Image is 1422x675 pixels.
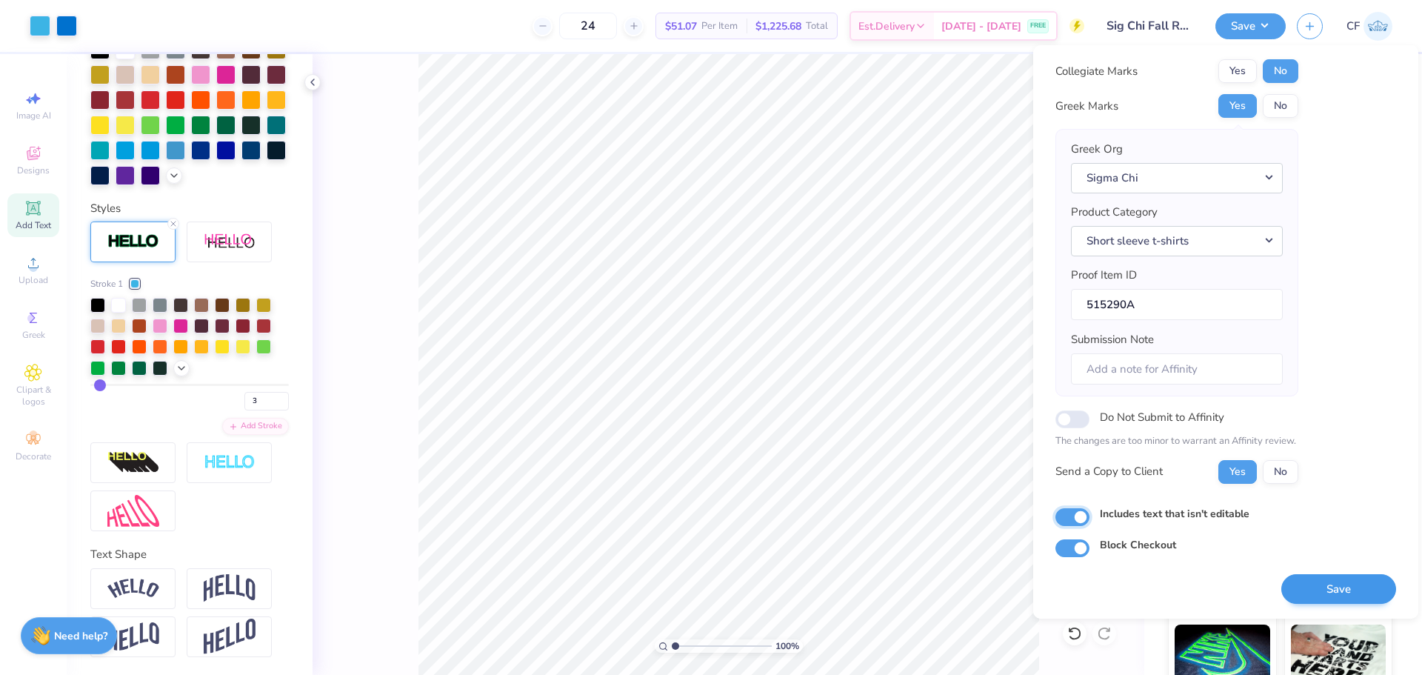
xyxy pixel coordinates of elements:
label: Proof Item ID [1071,267,1137,284]
span: Clipart & logos [7,384,59,408]
span: Image AI [16,110,51,122]
span: Add Text [16,219,51,231]
span: FREE [1030,21,1046,31]
span: Est. Delivery [858,19,915,34]
button: Yes [1218,460,1257,484]
label: Product Category [1071,204,1158,221]
button: Save [1281,574,1396,605]
span: 100 % [775,639,799,653]
span: Decorate [16,450,51,462]
span: Designs [17,164,50,176]
span: Greek [22,329,45,341]
label: Includes text that isn't editable [1100,506,1249,522]
img: Arch [204,574,256,602]
img: Shadow [204,233,256,251]
span: Total [806,19,828,34]
span: Upload [19,274,48,286]
label: Block Checkout [1100,537,1176,553]
button: Yes [1218,59,1257,83]
button: No [1263,460,1298,484]
p: The changes are too minor to warrant an Affinity review. [1055,434,1298,449]
span: $51.07 [665,19,697,34]
label: Submission Note [1071,331,1154,348]
span: CF [1346,18,1360,35]
span: [DATE] - [DATE] [941,19,1021,34]
label: Greek Org [1071,141,1123,158]
a: CF [1346,12,1392,41]
input: Untitled Design [1095,11,1204,41]
label: Do Not Submit to Affinity [1100,408,1224,427]
div: Text Shape [90,546,289,563]
button: Sigma Chi [1071,163,1283,193]
img: Flag [107,622,159,651]
button: Save [1215,13,1286,39]
img: Rise [204,619,256,655]
span: $1,225.68 [755,19,801,34]
button: Yes [1218,94,1257,118]
img: Negative Space [204,454,256,471]
button: No [1263,94,1298,118]
div: Collegiate Marks [1055,63,1138,80]
div: Add Stroke [222,418,289,435]
img: Stroke [107,233,159,250]
img: Free Distort [107,495,159,527]
img: Cholo Fernandez [1363,12,1392,41]
button: Short sleeve t-shirts [1071,226,1283,256]
div: Greek Marks [1055,98,1118,115]
span: Stroke 1 [90,277,123,290]
div: Styles [90,200,289,217]
div: Send a Copy to Client [1055,463,1163,480]
input: – – [559,13,617,39]
button: No [1263,59,1298,83]
img: Arc [107,579,159,599]
img: 3d Illusion [107,451,159,475]
span: Per Item [701,19,738,34]
input: Add a note for Affinity [1071,353,1283,385]
strong: Need help? [54,629,107,643]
